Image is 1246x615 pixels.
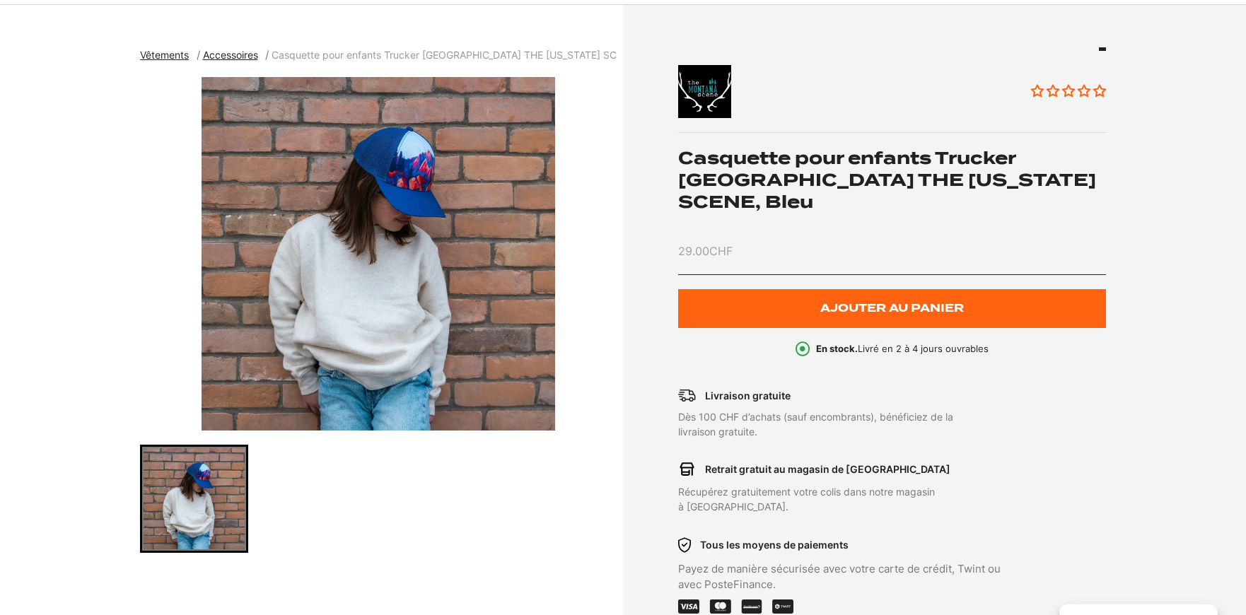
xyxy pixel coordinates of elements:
[272,49,661,61] span: Casquette pour enfants Trucker [GEOGRAPHIC_DATA] THE [US_STATE] SCENE, Bleu
[820,303,964,315] span: Ajouter au panier
[678,409,1020,439] p: Dès 100 CHF d’achats (sauf encombrants), bénéficiez de la livraison gratuite.
[709,244,733,258] span: CHF
[203,49,258,61] span: Accessoires
[816,342,989,356] p: Livré en 2 à 4 jours ouvrables
[678,289,1107,328] button: Ajouter au panier
[140,49,189,61] span: Vêtements
[140,445,248,553] div: Go to slide 1
[140,77,616,430] div: 1 of 1
[140,49,197,61] a: Vêtements
[678,561,1020,593] p: Payez de manière sécurisée avec votre carte de crédit, Twint ou avec PosteFinance.
[700,537,849,552] p: Tous les moyens de paiements
[203,49,266,61] a: Accessoires
[816,343,858,354] b: En stock.
[705,388,791,403] p: Livraison gratuite
[678,244,733,258] bdi: 29.00
[678,147,1107,213] h1: Casquette pour enfants Trucker [GEOGRAPHIC_DATA] THE [US_STATE] SCENE, Bleu
[140,47,616,64] nav: breadcrumbs
[678,484,1020,514] p: Récupérez gratuitement votre colis dans notre magasin à [GEOGRAPHIC_DATA].
[705,462,950,476] p: Retrait gratuit au magasin de [GEOGRAPHIC_DATA]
